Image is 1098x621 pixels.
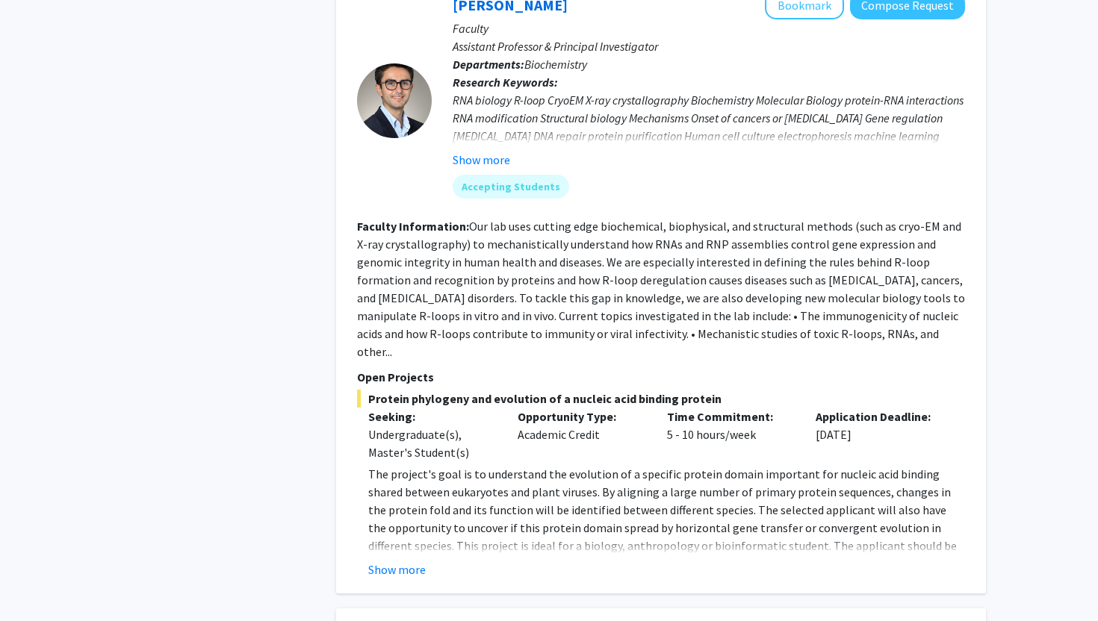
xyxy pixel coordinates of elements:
[357,219,965,359] fg-read-more: Our lab uses cutting edge biochemical, biophysical, and structural methods (such as cryo-EM and X...
[667,408,794,425] p: Time Commitment:
[453,175,569,199] mat-chip: Accepting Students
[506,408,656,461] div: Academic Credit
[453,57,524,72] b: Departments:
[656,408,805,461] div: 5 - 10 hours/week
[357,390,965,408] span: Protein phylogeny and evolution of a nucleic acid binding protein
[453,151,510,169] button: Show more
[453,91,965,163] div: RNA biology R-loop CryoEM X-ray crystallography Biochemistry Molecular Biology protein-RNA intera...
[11,554,63,610] iframe: Chat
[357,368,965,386] p: Open Projects
[453,37,965,55] p: Assistant Professor & Principal Investigator
[368,425,495,461] div: Undergraduate(s), Master's Student(s)
[357,219,469,234] b: Faculty Information:
[453,19,965,37] p: Faculty
[453,75,558,90] b: Research Keywords:
[368,465,965,590] p: The project's goal is to understand the evolution of a specific protein domain important for nucl...
[518,408,645,425] p: Opportunity Type:
[804,408,954,461] div: [DATE]
[524,57,587,72] span: Biochemistry
[368,561,426,578] button: Show more
[816,408,943,425] p: Application Deadline:
[368,408,495,425] p: Seeking:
